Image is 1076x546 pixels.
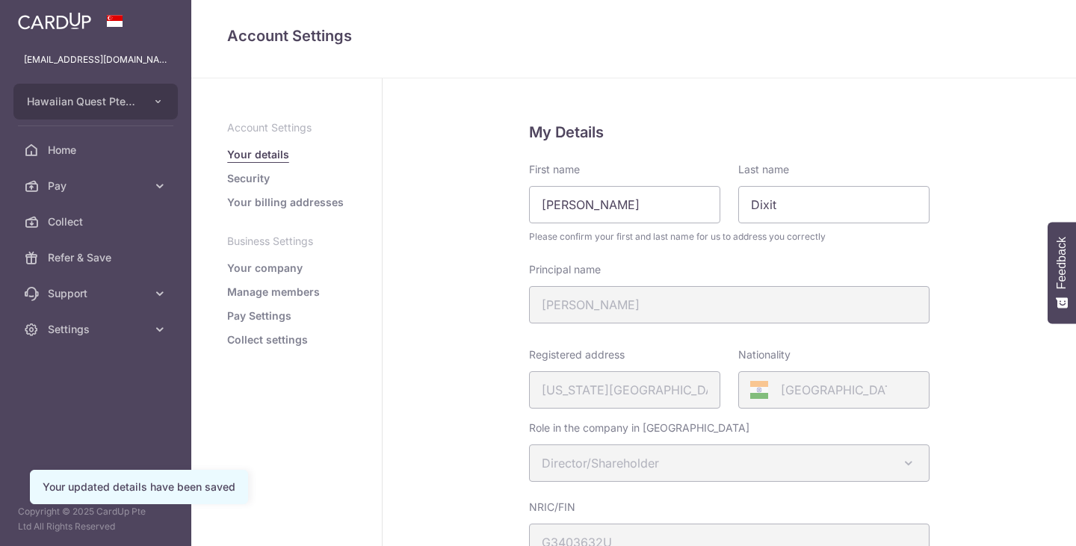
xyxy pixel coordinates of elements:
a: Security [227,171,270,186]
label: Role in the company in [GEOGRAPHIC_DATA] [529,421,749,435]
h5: My Details [529,120,930,144]
p: Business Settings [227,234,346,249]
a: Your company [227,261,303,276]
button: Hawaiian Quest Pte Ltd [13,84,178,120]
p: [EMAIL_ADDRESS][DOMAIN_NAME] [24,52,167,67]
span: Director/Shareholder [530,445,929,481]
span: Director/Shareholder [529,444,930,482]
span: Hawaiian Quest Pte Ltd [27,94,137,109]
p: Account Settings [227,120,346,135]
span: Feedback [1055,237,1069,289]
span: Pay [48,179,146,193]
span: Collect [48,214,146,229]
span: Support [48,286,146,301]
span: Settings [48,322,146,337]
iframe: Opens a widget where you can find more information [980,501,1061,539]
a: Collect settings [227,332,308,347]
label: Registered address [529,347,625,362]
label: NRIC/FIN [529,500,575,515]
span: Home [48,143,146,158]
a: Manage members [227,285,320,300]
label: First name [529,162,580,177]
label: Principal name [529,262,601,277]
button: Feedback - Show survey [1048,222,1076,323]
img: CardUp [18,12,91,30]
label: Nationality [738,347,791,362]
span: Refer & Save [48,250,146,265]
a: Pay Settings [227,308,291,323]
a: Your billing addresses [227,195,344,210]
a: Your details [227,147,289,162]
span: Please confirm your first and last name for us to address you correctly [529,229,930,244]
div: Your updated details have been saved [43,480,235,494]
input: First name [529,186,720,223]
input: Last name [738,186,930,223]
label: Last name [738,162,789,177]
h4: Account Settings [227,24,1040,48]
